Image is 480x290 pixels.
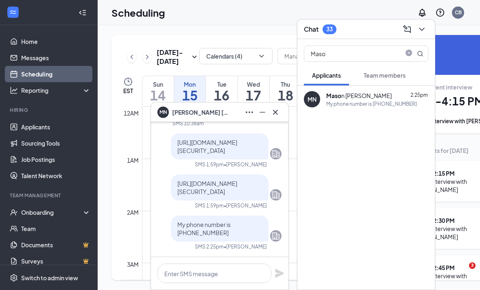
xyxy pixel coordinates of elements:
svg: Clock [123,77,133,87]
button: Minimize [256,106,269,119]
svg: ChevronDown [257,52,266,60]
div: 1am [125,156,140,165]
a: September 14, 2025 [142,76,174,106]
span: close-circle [404,50,414,58]
span: close-circle [404,50,414,56]
a: September 17, 2025 [238,76,269,106]
h1: 17 [238,88,269,102]
span: EST [123,87,133,95]
a: DocumentsCrown [21,237,91,253]
div: SMS 1:59pm [195,202,224,209]
div: Thu [270,80,301,88]
div: My phone number is [PHONE_NUMBER] [326,100,417,107]
span: 2:25pm [410,92,428,98]
svg: Ellipses [244,107,254,117]
button: Cross [269,106,282,119]
svg: WorkstreamLogo [9,8,17,16]
div: CB [455,9,462,16]
span: Applicants [312,72,341,79]
svg: Analysis [10,86,18,94]
svg: MagnifyingGlass [417,50,423,57]
div: 2am [125,208,140,217]
b: Maso [326,92,341,99]
svg: Collapse [79,9,87,17]
span: • [PERSON_NAME] [224,243,267,250]
div: Reporting [21,86,91,94]
a: Applicants [21,119,91,135]
svg: Company [271,149,281,159]
h3: Chat [304,25,319,34]
a: Home [21,33,91,50]
a: Scheduling [21,66,91,82]
svg: Settings [10,274,18,282]
input: Manage availability [284,52,342,61]
div: Sun [142,80,174,88]
button: Calendars (4)ChevronDown [199,48,273,64]
svg: SmallChevronDown [190,52,199,62]
h1: 16 [206,88,237,102]
button: ChevronLeft [127,51,136,63]
h1: 14 [142,88,174,102]
div: Mon [174,80,205,88]
a: September 16, 2025 [206,76,237,106]
button: Ellipses [243,106,256,119]
svg: Cross [271,107,280,117]
a: SurveysCrown [21,253,91,269]
svg: ComposeMessage [402,24,412,34]
div: Switch to admin view [21,274,78,282]
a: Team [21,220,91,237]
div: Onboarding [21,208,84,216]
h1: 15 [174,88,205,102]
a: Messages [21,50,91,66]
h1: 18 [270,88,301,102]
div: SMS 10:38am [172,120,204,127]
div: Tue [206,80,237,88]
div: SMS 2:25pm [195,243,224,250]
div: n [PERSON_NAME] [326,92,392,100]
svg: Company [271,190,281,200]
div: SMS 1:59pm [195,161,224,168]
svg: Company [271,231,281,241]
h1: Scheduling [111,6,165,20]
button: ComposeMessage [401,23,414,36]
div: MN [308,95,316,103]
span: [PERSON_NAME] [PERSON_NAME] [172,108,229,117]
input: Search applicant [304,46,401,61]
span: • [PERSON_NAME] [224,202,267,209]
span: My phone number is [PHONE_NUMBER] [177,221,231,236]
button: ChevronRight [143,51,152,63]
svg: Plane [275,268,284,278]
svg: ChevronRight [143,52,151,62]
svg: QuestionInfo [435,8,445,17]
svg: ChevronDown [417,24,427,34]
span: [URL][DOMAIN_NAME][SECURITY_DATA] [177,139,237,154]
svg: Minimize [257,107,267,117]
span: 3 [469,262,476,269]
a: Talent Network [21,168,91,184]
span: [URL][DOMAIN_NAME][SECURITY_DATA] [177,180,237,195]
div: Hiring [10,107,89,113]
button: ChevronDown [415,23,428,36]
svg: Notifications [417,8,427,17]
span: • [PERSON_NAME] [224,161,267,168]
a: September 18, 2025 [270,76,301,106]
a: September 15, 2025 [174,76,205,106]
div: Team Management [10,192,89,199]
div: 33 [326,26,333,33]
h3: [DATE] - [DATE] [157,48,190,66]
svg: UserCheck [10,208,18,216]
div: 12am [122,109,140,118]
div: Wed [238,80,269,88]
iframe: Intercom live chat [452,262,472,282]
a: Job Postings [21,151,91,168]
span: Team members [364,72,406,79]
svg: ChevronLeft [128,52,136,62]
div: 3am [125,260,140,269]
a: Sourcing Tools [21,135,91,151]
